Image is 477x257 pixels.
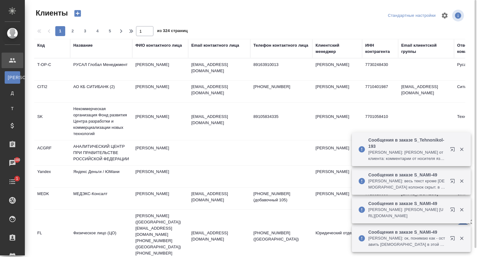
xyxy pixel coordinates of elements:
[368,229,446,235] p: Сообщения в заказе S_NAMI-49
[446,143,461,158] button: Открыть в новой вкладке
[10,157,24,163] span: 100
[34,8,68,18] span: Клиенты
[70,103,132,140] td: Некоммерческая организация Фонд развития Центра разработки и коммерциализации новых технологий
[34,142,70,164] td: ACGRF
[70,166,132,187] td: Яндекс Деньги / ЮМани
[191,230,247,242] p: [EMAIL_ADDRESS][DOMAIN_NAME]
[34,188,70,209] td: MEDK
[362,81,398,102] td: 7710401987
[386,11,437,21] div: split button
[398,81,454,102] td: [EMAIL_ADDRESS][DOMAIN_NAME]
[312,110,362,132] td: [PERSON_NAME]
[80,28,90,34] span: 3
[191,42,239,49] div: Email контактного лица
[312,81,362,102] td: [PERSON_NAME]
[312,188,362,209] td: [PERSON_NAME]
[5,71,20,84] a: [PERSON_NAME]
[368,172,446,178] p: Сообщения в заказе S_NAMI-49
[132,110,188,132] td: [PERSON_NAME]
[5,87,20,99] a: Д
[68,26,78,36] button: 2
[368,200,446,207] p: Сообщения в заказе S_NAMI-49
[105,26,115,36] button: 5
[34,81,70,102] td: CITI2
[8,74,17,81] span: [PERSON_NAME]
[437,8,452,23] span: Настроить таблицу
[253,62,309,68] p: 89163910013
[362,110,398,132] td: 7701058410
[70,8,85,19] button: Создать
[253,84,309,90] p: [PHONE_NUMBER]
[34,166,70,187] td: Yandex
[70,227,132,249] td: Физическое лицо (ЦО)
[312,58,362,80] td: [PERSON_NAME]
[253,230,309,242] p: [PHONE_NUMBER] ([GEOGRAPHIC_DATA])
[362,58,398,80] td: 7730248430
[80,26,90,36] button: 3
[93,28,102,34] span: 4
[132,142,188,164] td: [PERSON_NAME]
[365,42,395,55] div: ИНН контрагента
[191,114,247,126] p: [EMAIL_ADDRESS][DOMAIN_NAME]
[191,191,247,203] p: [EMAIL_ADDRESS][DOMAIN_NAME]
[73,42,93,49] div: Название
[5,102,20,115] a: Т
[446,175,461,190] button: Открыть в новой вкладке
[70,81,132,102] td: АО КБ СИТИБАНК (2)
[105,28,115,34] span: 5
[12,175,22,182] span: 1
[37,42,45,49] div: Код
[132,81,188,102] td: [PERSON_NAME]
[401,42,451,55] div: Email клиентской группы
[68,28,78,34] span: 2
[368,207,446,219] p: [PERSON_NAME]: [PERSON_NAME] [URL][DOMAIN_NAME]
[135,42,182,49] div: ФИО контактного лица
[312,166,362,187] td: [PERSON_NAME]
[455,236,468,241] button: Закрыть
[368,235,446,248] p: [PERSON_NAME]: ок, понимаю как - оставить [DEMOGRAPHIC_DATA] в этой строке
[455,178,468,184] button: Закрыть
[132,188,188,209] td: [PERSON_NAME]
[132,166,188,187] td: [PERSON_NAME]
[368,178,446,190] p: [PERSON_NAME]: весь текст кроме [DEMOGRAPHIC_DATA] колонок скрыт. в ней оставлены только строки н...
[70,188,132,209] td: МЕДЭКС-Консалт
[253,114,309,120] p: 89105834335
[368,137,446,149] p: Сообщения в заказе S_Tehnonikol-193
[34,227,70,249] td: FL
[132,58,188,80] td: [PERSON_NAME]
[34,110,70,132] td: SK
[34,58,70,80] td: T-OP-C
[93,26,102,36] button: 4
[455,207,468,213] button: Закрыть
[8,105,17,112] span: Т
[312,227,362,249] td: Юридический отдел
[191,62,247,74] p: [EMAIL_ADDRESS][DOMAIN_NAME]
[316,42,359,55] div: Клиентский менеджер
[446,203,461,218] button: Открыть в новой вкладке
[452,10,465,21] span: Посмотреть информацию
[8,90,17,96] span: Д
[2,155,23,171] a: 100
[70,58,132,80] td: РУСАЛ Глобал Менеджмент
[446,232,461,247] button: Открыть в новой вкладке
[368,149,446,162] p: [PERSON_NAME]: [PERSON_NAME] от клиента: комментарии от носителя языка по узбекской версии. Посмо...
[2,174,23,189] a: 1
[191,84,247,96] p: [EMAIL_ADDRESS][DOMAIN_NAME]
[455,147,468,152] button: Закрыть
[312,142,362,164] td: [PERSON_NAME]
[70,140,132,165] td: АНАЛИТИЧЕСКИЙ ЦЕНТР ПРИ ПРАВИТЕЛЬСТВЕ РОССИЙСКОЙ ФЕДЕРАЦИИ
[157,27,188,36] span: из 324 страниц
[253,42,308,49] div: Телефон контактного лица
[253,191,309,203] p: [PHONE_NUMBER] (добавочный 105)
